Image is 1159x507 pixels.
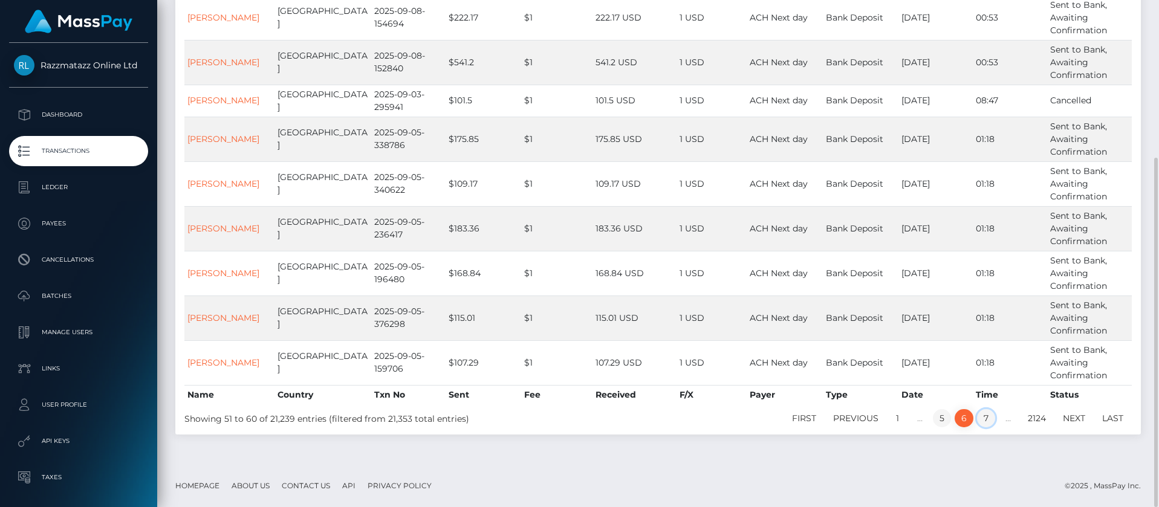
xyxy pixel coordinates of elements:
a: Transactions [9,136,148,166]
td: [DATE] [898,40,973,85]
a: Manage Users [9,317,148,347]
td: 1 USD [677,40,747,85]
a: 5 [933,409,951,427]
td: $1 [521,85,593,117]
td: $1 [521,40,593,85]
td: 2025-09-05-338786 [371,117,446,161]
td: [DATE] [898,161,973,206]
td: 175.85 USD [592,117,676,161]
td: 1 USD [677,251,747,295]
td: 183.36 USD [592,206,676,251]
th: Name [184,385,274,404]
td: 1 USD [677,117,747,161]
td: Bank Deposit [823,295,898,340]
td: [GEOGRAPHIC_DATA] [274,161,371,206]
td: $107.29 [446,340,521,385]
td: 2025-09-05-196480 [371,251,446,295]
th: Status [1047,385,1132,404]
p: Links [14,360,143,378]
a: Batches [9,281,148,311]
th: F/X [677,385,747,404]
td: [GEOGRAPHIC_DATA] [274,206,371,251]
a: Links [9,354,148,384]
a: 1 [889,409,907,427]
a: [PERSON_NAME] [187,268,259,279]
span: ACH Next day [750,134,808,144]
td: 1 USD [677,85,747,117]
td: Sent to Bank, Awaiting Confirmation [1047,117,1132,161]
a: API [337,476,360,495]
td: 01:18 [973,295,1047,340]
p: Taxes [14,468,143,486]
td: $1 [521,340,593,385]
a: Dashboard [9,100,148,130]
a: Payees [9,208,148,239]
td: 1 USD [677,340,747,385]
p: Transactions [14,142,143,160]
td: $1 [521,161,593,206]
th: Time [973,385,1047,404]
td: 2025-09-05-236417 [371,206,446,251]
td: 01:18 [973,340,1047,385]
td: Bank Deposit [823,40,898,85]
td: 541.2 USD [592,40,676,85]
th: Sent [446,385,521,404]
td: [DATE] [898,206,973,251]
a: [PERSON_NAME] [187,57,259,68]
p: Manage Users [14,323,143,341]
td: [GEOGRAPHIC_DATA] [274,251,371,295]
a: [PERSON_NAME] [187,178,259,189]
a: 7 [977,409,995,427]
a: User Profile [9,390,148,420]
td: Bank Deposit [823,85,898,117]
td: $115.01 [446,295,521,340]
p: User Profile [14,396,143,414]
span: Razzmatazz Online Ltd [9,60,148,71]
td: 109.17 USD [592,161,676,206]
th: Type [823,385,898,404]
td: 01:18 [973,117,1047,161]
a: Privacy Policy [363,476,437,495]
span: ACH Next day [750,12,808,23]
td: 08:47 [973,85,1047,117]
span: ACH Next day [750,312,808,323]
p: Payees [14,215,143,233]
a: Taxes [9,462,148,492]
p: API Keys [14,432,143,450]
td: $1 [521,295,593,340]
p: Dashboard [14,106,143,124]
a: Contact Us [277,476,335,495]
td: Bank Deposit [823,206,898,251]
img: MassPay Logo [25,10,132,33]
td: $1 [521,251,593,295]
a: [PERSON_NAME] [187,223,259,234]
td: Sent to Bank, Awaiting Confirmation [1047,340,1132,385]
a: Next [1056,409,1092,427]
td: 115.01 USD [592,295,676,340]
td: 01:18 [973,251,1047,295]
td: Bank Deposit [823,340,898,385]
td: 01:18 [973,206,1047,251]
a: Cancellations [9,245,148,275]
a: Homepage [170,476,224,495]
span: ACH Next day [750,95,808,106]
a: [PERSON_NAME] [187,357,259,368]
td: [GEOGRAPHIC_DATA] [274,117,371,161]
td: $541.2 [446,40,521,85]
a: 6 [955,409,973,427]
th: Payer [747,385,823,404]
a: [PERSON_NAME] [187,12,259,23]
th: Date [898,385,973,404]
td: Cancelled [1047,85,1132,117]
a: First [785,409,823,427]
td: [DATE] [898,251,973,295]
td: $109.17 [446,161,521,206]
td: [DATE] [898,295,973,340]
th: Txn No [371,385,446,404]
span: ACH Next day [750,357,808,368]
td: 1 USD [677,206,747,251]
span: ACH Next day [750,268,808,279]
div: © 2025 , MassPay Inc. [1065,479,1150,492]
td: [GEOGRAPHIC_DATA] [274,85,371,117]
a: Last [1096,409,1130,427]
